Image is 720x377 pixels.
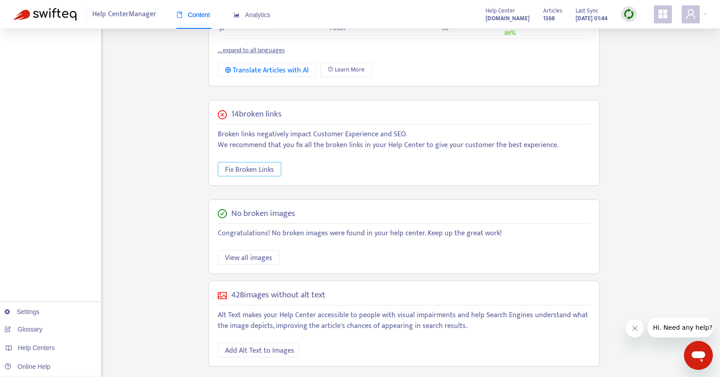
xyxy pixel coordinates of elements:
button: Translate Articles with AI [218,63,316,77]
span: Last Sync [576,6,598,16]
span: Add Alt Text to Images [225,345,294,356]
button: Fix Broken Links [218,162,281,176]
p: Broken links negatively impact Customer Experience and SEO. We recommend that you fix all the bro... [218,129,590,151]
span: View all images [225,252,272,264]
h5: 14 broken links [231,109,282,120]
span: Help Center [486,6,515,16]
strong: 1368 [543,13,555,23]
span: Help Centers [18,344,55,351]
a: Glossary [4,326,42,333]
a: Online Help [4,363,50,370]
h5: 428 images without alt text [231,290,325,301]
a: Learn More [320,63,372,77]
span: check-circle [218,209,227,218]
p: Alt Text makes your Help Center accessible to people with visual impairments and help Search Engi... [218,310,590,332]
p: Congratulations! No broken images were found in your help center. Keep up the great work! [218,228,590,239]
span: Articles [543,6,562,16]
iframe: Close message [626,319,644,337]
iframe: Button to launch messaging window [684,341,713,370]
span: close-circle [218,110,227,119]
span: Help Center Manager [92,6,156,23]
span: Analytics [234,11,270,18]
a: Settings [4,308,40,315]
a: [DOMAIN_NAME] [486,13,530,23]
span: area-chart [234,12,240,18]
div: Translate Articles with AI [225,65,309,76]
span: appstore [657,9,668,19]
a: ... expand to all languages [218,45,285,55]
span: book [176,12,183,18]
button: Add Alt Text to Images [218,343,299,357]
strong: [DATE] 01:44 [576,13,607,23]
span: Fix Broken Links [225,164,274,175]
span: 86 % [504,28,516,38]
h5: No broken images [231,209,295,219]
img: Swifteq [13,8,76,21]
span: Learn More [335,65,364,75]
span: Content [176,11,210,18]
span: user [685,9,696,19]
iframe: Message from company [648,318,713,337]
span: picture [218,291,227,300]
img: sync.dc5367851b00ba804db3.png [623,9,634,20]
button: View all images [218,250,279,265]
